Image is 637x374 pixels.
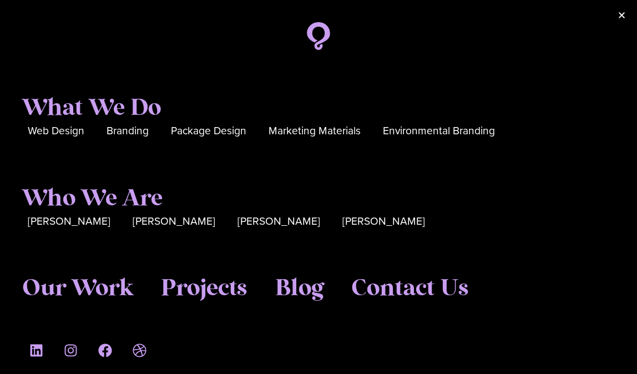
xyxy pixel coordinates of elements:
[237,213,320,230] a: [PERSON_NAME]
[133,213,215,230] a: [PERSON_NAME]
[351,275,469,302] a: Contact Us
[383,123,495,140] a: Environmental Branding
[28,213,110,230] a: [PERSON_NAME]
[28,123,84,140] a: Web Design
[22,275,133,302] a: Our Work
[275,275,323,302] a: Blog
[161,275,247,302] a: Projects
[269,123,361,140] a: Marketing Materials
[618,11,626,19] a: Close
[107,123,149,140] a: Branding
[342,213,425,230] a: [PERSON_NAME]
[22,94,161,122] a: What We Do
[171,123,246,140] a: Package Design
[22,185,163,213] a: Who We Are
